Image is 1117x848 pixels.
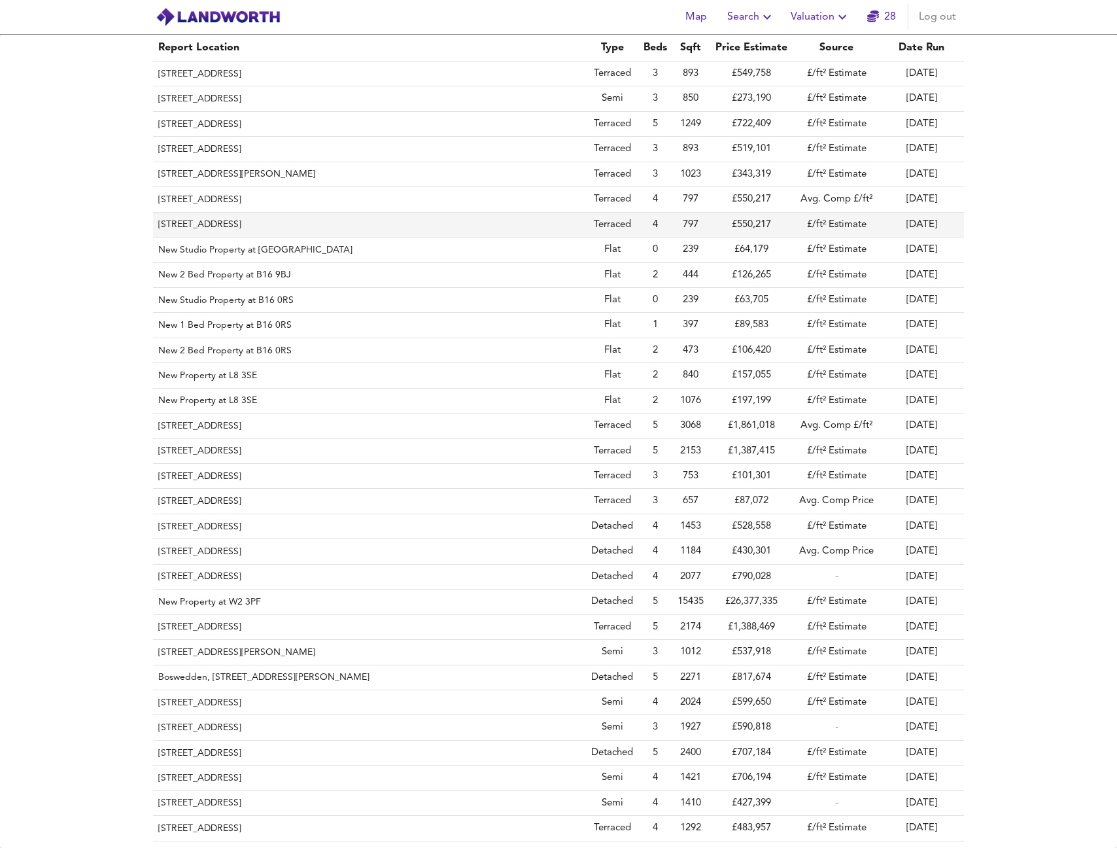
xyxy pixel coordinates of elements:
[638,489,672,514] td: 3
[672,112,709,137] td: 1249
[153,35,586,62] th: Report Location
[586,112,638,137] td: Terraced
[638,690,672,715] td: 4
[586,389,638,414] td: Flat
[879,389,964,414] td: [DATE]
[672,590,709,614] td: 15435
[794,86,879,111] td: £/ft² Estimate
[791,8,850,26] span: Valuation
[709,62,794,86] td: £549,758
[586,514,638,539] td: Detached
[586,489,638,514] td: Terraced
[879,187,964,212] td: [DATE]
[672,414,709,438] td: 3068
[638,62,672,86] td: 3
[785,4,855,30] button: Valuation
[638,338,672,363] td: 2
[638,464,672,489] td: 3
[153,715,586,740] th: [STREET_ADDRESS]
[586,263,638,288] td: Flat
[586,187,638,212] td: Terraced
[672,313,709,338] td: 397
[672,816,709,841] td: 1292
[794,690,879,715] td: £/ft² Estimate
[879,766,964,790] td: [DATE]
[586,665,638,690] td: Detached
[638,615,672,640] td: 5
[153,791,586,816] th: [STREET_ADDRESS]
[794,187,879,212] td: Avg. Comp £/ft²
[879,263,964,288] td: [DATE]
[709,816,794,841] td: £483,957
[586,338,638,363] td: Flat
[638,766,672,790] td: 4
[794,414,879,438] td: Avg. Comp £/ft²
[638,539,672,564] td: 4
[638,590,672,614] td: 5
[879,112,964,137] td: [DATE]
[879,665,964,690] td: [DATE]
[709,539,794,564] td: £430,301
[153,213,586,238] th: [STREET_ADDRESS]
[586,715,638,740] td: Semi
[672,514,709,539] td: 1453
[709,791,794,816] td: £427,399
[638,313,672,338] td: 1
[794,741,879,766] td: £/ft² Estimate
[638,86,672,111] td: 3
[672,766,709,790] td: 1421
[644,40,667,56] div: Beds
[709,389,794,414] td: £197,199
[638,162,672,187] td: 3
[672,238,709,262] td: 239
[675,4,717,30] button: Map
[794,62,879,86] td: £/ft² Estimate
[153,741,586,766] th: [STREET_ADDRESS]
[638,363,672,388] td: 2
[879,816,964,841] td: [DATE]
[672,338,709,363] td: 473
[709,640,794,665] td: £537,918
[709,439,794,464] td: £1,387,415
[153,766,586,790] th: [STREET_ADDRESS]
[879,313,964,338] td: [DATE]
[586,363,638,388] td: Flat
[638,238,672,262] td: 0
[153,338,586,363] th: New 2 Bed Property at B16 0RS
[638,565,672,590] td: 4
[586,615,638,640] td: Terraced
[879,640,964,665] td: [DATE]
[727,8,775,26] span: Search
[672,62,709,86] td: 893
[794,338,879,363] td: £/ft² Estimate
[672,86,709,111] td: 850
[638,816,672,841] td: 4
[672,791,709,816] td: 1410
[638,640,672,665] td: 3
[794,162,879,187] td: £/ft² Estimate
[709,615,794,640] td: £1,388,469
[879,288,964,313] td: [DATE]
[586,313,638,338] td: Flat
[879,464,964,489] td: [DATE]
[672,363,709,388] td: 840
[638,112,672,137] td: 5
[153,615,586,640] th: [STREET_ADDRESS]
[835,572,838,582] span: -
[638,665,672,690] td: 5
[879,162,964,187] td: [DATE]
[153,363,586,388] th: New Property at L8 3SE
[709,363,794,388] td: £157,055
[638,439,672,464] td: 5
[867,8,896,26] a: 28
[884,40,959,56] div: Date Run
[709,86,794,111] td: £273,190
[794,112,879,137] td: £/ft² Estimate
[879,489,964,514] td: [DATE]
[638,791,672,816] td: 4
[153,590,586,614] th: New Property at W2 3PF
[672,162,709,187] td: 1023
[586,766,638,790] td: Semi
[586,565,638,590] td: Detached
[709,715,794,740] td: £590,818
